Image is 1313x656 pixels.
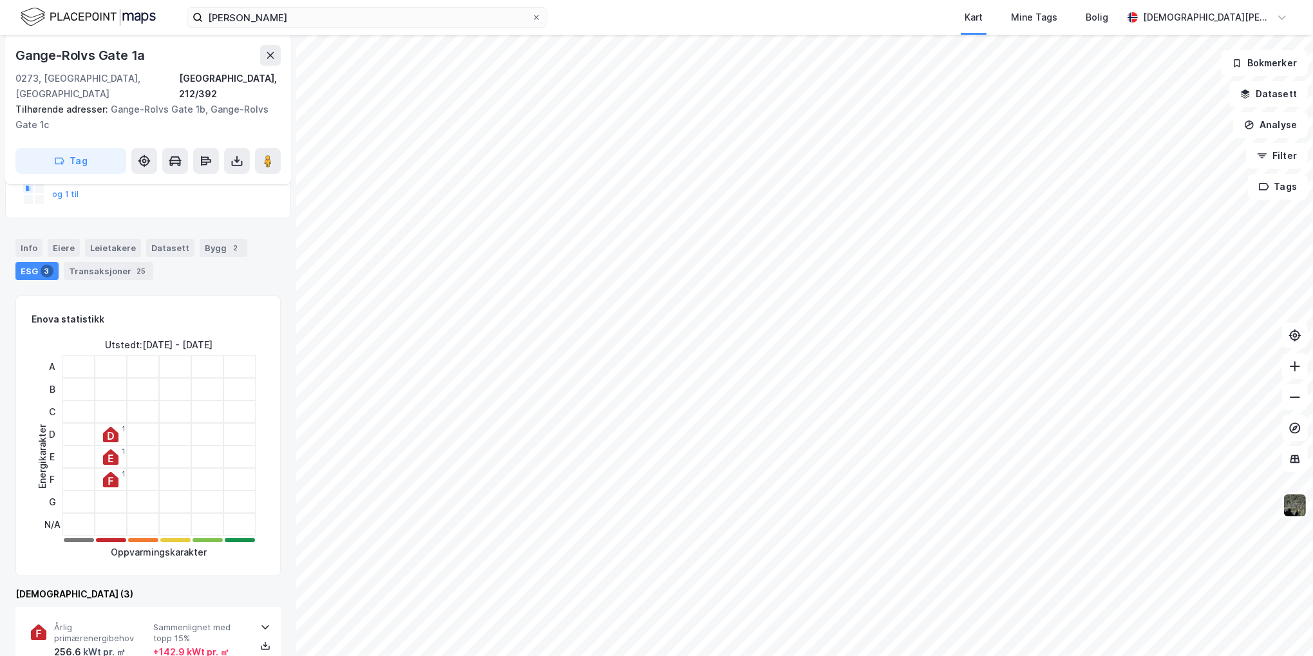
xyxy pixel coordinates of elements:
div: [DEMOGRAPHIC_DATA][PERSON_NAME] [1143,10,1272,25]
span: Sammenlignet med topp 15% [153,622,247,644]
div: [DEMOGRAPHIC_DATA] (3) [15,586,281,602]
div: Bygg [200,239,247,257]
div: Gange-Rolvs Gate 1a [15,45,147,66]
img: 9k= [1283,493,1307,518]
div: 2 [229,241,242,254]
div: 25 [134,265,148,277]
div: Bolig [1086,10,1108,25]
span: Årlig primærenergibehov [54,622,148,644]
button: Tag [15,148,126,174]
span: Tilhørende adresser: [15,104,111,115]
div: C [44,400,61,423]
div: Utstedt : [DATE] - [DATE] [106,337,213,353]
iframe: Chat Widget [1249,594,1313,656]
div: Eiere [48,239,80,257]
div: 1 [122,447,125,455]
div: Enova statistikk [32,312,104,327]
button: Tags [1248,174,1308,200]
div: A [44,355,61,378]
div: [GEOGRAPHIC_DATA], 212/392 [179,71,281,102]
div: Datasett [146,239,194,257]
div: Leietakere [85,239,141,257]
div: Oppvarmingskarakter [111,545,207,560]
div: D [44,423,61,445]
div: Kart [965,10,983,25]
div: E [44,445,61,468]
div: Gange-Rolvs Gate 1b, Gange-Rolvs Gate 1c [15,102,270,133]
div: Info [15,239,43,257]
div: 0273, [GEOGRAPHIC_DATA], [GEOGRAPHIC_DATA] [15,71,179,102]
div: 1 [122,470,125,478]
button: Datasett [1229,81,1308,107]
button: Analyse [1233,112,1308,138]
div: 1 [122,425,125,433]
img: logo.f888ab2527a4732fd821a326f86c7f29.svg [21,6,156,28]
input: Søk på adresse, matrikkel, gårdeiere, leietakere eller personer [203,8,531,27]
div: ESG [15,262,59,280]
div: 3 [41,265,53,277]
div: Mine Tags [1011,10,1057,25]
button: Filter [1246,143,1308,169]
div: Energikarakter [35,424,50,489]
div: B [44,378,61,400]
div: G [44,491,61,513]
div: F [44,468,61,491]
div: N/A [44,513,61,536]
div: Transaksjoner [64,262,153,280]
button: Bokmerker [1221,50,1308,76]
